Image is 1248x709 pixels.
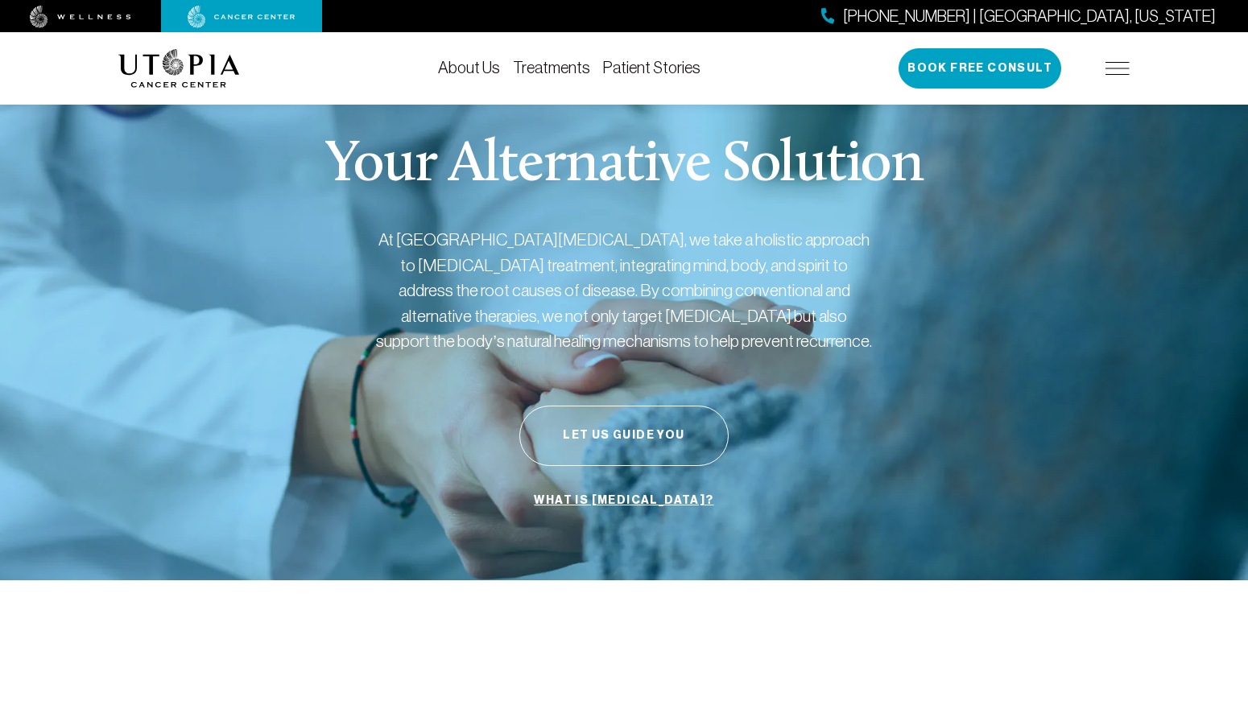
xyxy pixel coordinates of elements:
[374,227,874,354] p: At [GEOGRAPHIC_DATA][MEDICAL_DATA], we take a holistic approach to [MEDICAL_DATA] treatment, inte...
[603,59,700,76] a: Patient Stories
[1105,62,1130,75] img: icon-hamburger
[843,5,1216,28] span: [PHONE_NUMBER] | [GEOGRAPHIC_DATA], [US_STATE]
[438,59,500,76] a: About Us
[324,137,923,195] p: Your Alternative Solution
[30,6,131,28] img: wellness
[899,48,1061,89] button: Book Free Consult
[513,59,590,76] a: Treatments
[821,5,1216,28] a: [PHONE_NUMBER] | [GEOGRAPHIC_DATA], [US_STATE]
[519,406,729,466] button: Let Us Guide You
[188,6,295,28] img: cancer center
[530,485,717,516] a: What is [MEDICAL_DATA]?
[118,49,240,88] img: logo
